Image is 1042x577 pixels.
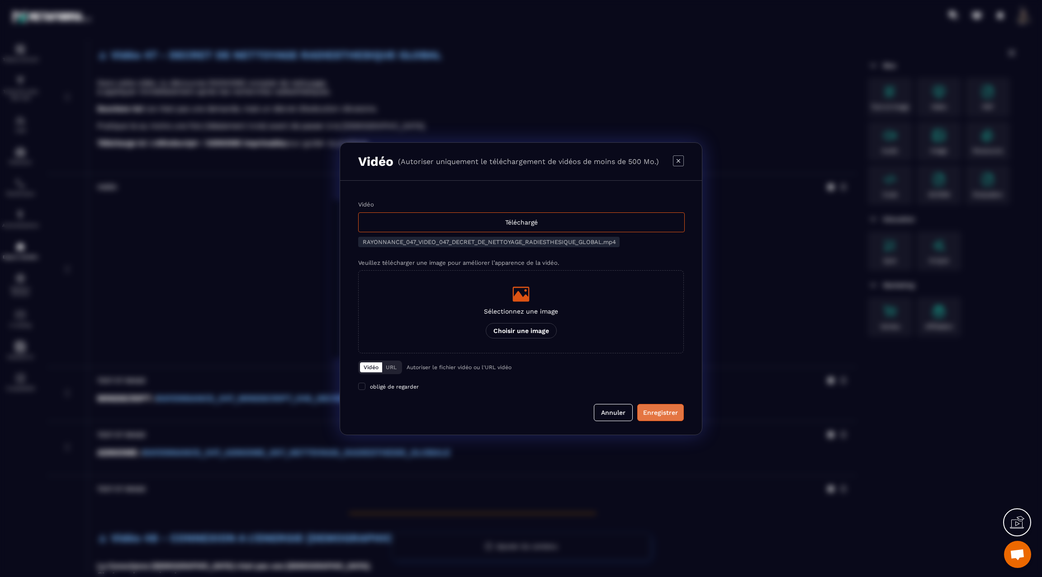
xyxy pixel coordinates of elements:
[358,259,559,266] label: Veuillez télécharger une image pour améliorer l’apparence de la vidéo.
[643,408,678,417] div: Enregistrer
[637,404,684,421] button: Enregistrer
[358,201,374,208] label: Vidéo
[1004,541,1031,568] div: Ouvrir le chat
[360,362,382,372] button: Vidéo
[484,308,558,315] p: Sélectionnez une image
[398,157,659,166] p: (Autoriser uniquement le téléchargement de vidéos de moins de 500 Mo.)
[358,154,393,169] h3: Vidéo
[594,404,633,421] button: Annuler
[407,364,512,371] p: Autoriser le fichier vidéo ou l'URL vidéo
[370,384,419,390] span: obligé de regarder
[486,323,557,338] p: Choisir une image
[382,362,400,372] button: URL
[358,212,685,232] div: Téléchargé
[363,239,616,245] span: RAYONNANCE_047_VIDEO_047_DECRET_DE_NETTOYAGE_RADIESTHESIQUE_GLOBAL.mp4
